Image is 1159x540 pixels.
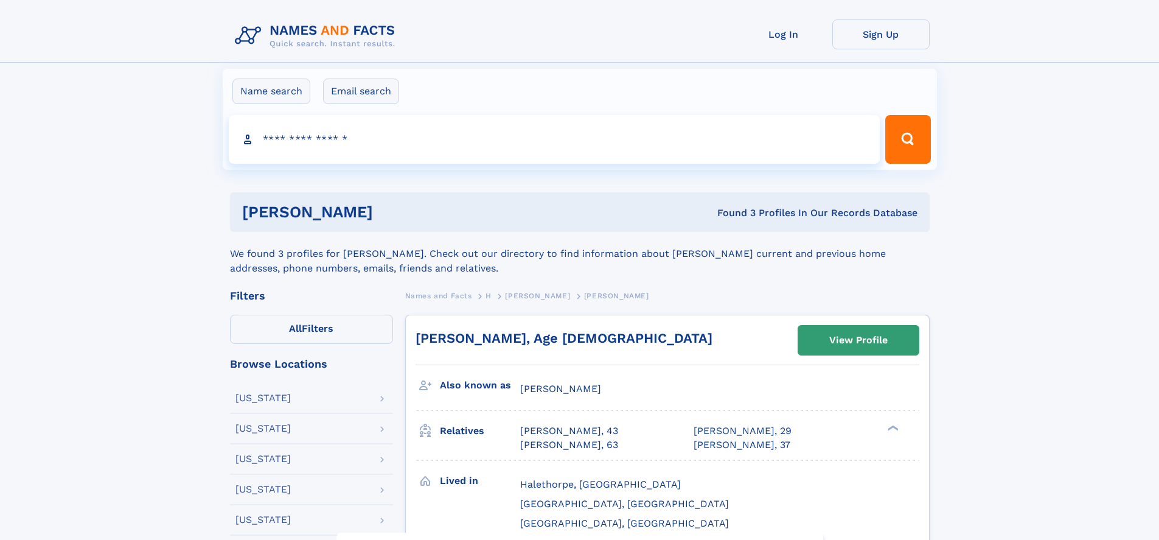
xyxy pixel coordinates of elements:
[235,424,291,433] div: [US_STATE]
[440,375,520,396] h3: Also known as
[230,290,393,301] div: Filters
[242,205,545,220] h1: [PERSON_NAME]
[520,438,618,452] a: [PERSON_NAME], 63
[885,115,930,164] button: Search Button
[323,79,399,104] label: Email search
[694,438,790,452] a: [PERSON_NAME], 37
[232,79,310,104] label: Name search
[829,326,888,354] div: View Profile
[520,479,681,490] span: Halethorpe, [GEOGRAPHIC_DATA]
[486,292,492,300] span: H
[235,454,291,464] div: [US_STATE]
[289,323,302,334] span: All
[230,232,930,276] div: We found 3 profiles for [PERSON_NAME]. Check out our directory to find information about [PERSON_...
[229,115,880,164] input: search input
[235,393,291,403] div: [US_STATE]
[230,359,393,370] div: Browse Locations
[520,383,601,394] span: [PERSON_NAME]
[545,206,917,220] div: Found 3 Profiles In Our Records Database
[235,485,291,494] div: [US_STATE]
[230,315,393,344] label: Filters
[694,424,792,438] a: [PERSON_NAME], 29
[440,471,520,491] h3: Lived in
[405,288,472,303] a: Names and Facts
[798,326,919,355] a: View Profile
[735,19,832,49] a: Log In
[832,19,930,49] a: Sign Up
[440,421,520,441] h3: Relatives
[584,292,649,300] span: [PERSON_NAME]
[505,292,570,300] span: [PERSON_NAME]
[520,424,618,438] a: [PERSON_NAME], 43
[235,515,291,525] div: [US_STATE]
[505,288,570,303] a: [PERSON_NAME]
[520,517,729,529] span: [GEOGRAPHIC_DATA], [GEOGRAPHIC_DATA]
[885,424,899,432] div: ❯
[486,288,492,303] a: H
[520,498,729,510] span: [GEOGRAPHIC_DATA], [GEOGRAPHIC_DATA]
[230,19,405,52] img: Logo Names and Facts
[416,331,712,346] a: [PERSON_NAME], Age [DEMOGRAPHIC_DATA]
